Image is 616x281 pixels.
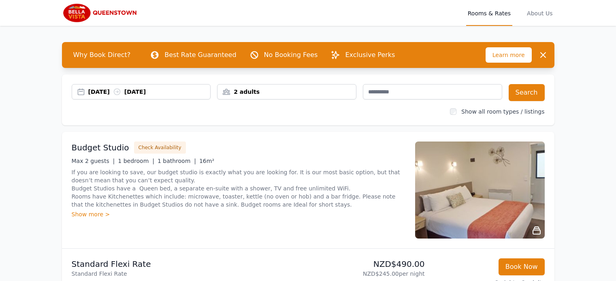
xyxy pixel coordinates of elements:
[72,158,115,164] span: Max 2 guests |
[311,270,425,278] p: NZD$245.00 per night
[134,142,186,154] button: Check Availability
[486,47,532,63] span: Learn more
[158,158,196,164] span: 1 bathroom |
[509,84,545,101] button: Search
[345,50,395,60] p: Exclusive Perks
[199,158,214,164] span: 16m²
[217,88,356,96] div: 2 adults
[72,270,305,278] p: Standard Flexi Rate
[264,50,318,60] p: No Booking Fees
[72,168,405,209] p: If you are looking to save, our budget studio is exactly what you are looking for. It is our most...
[164,50,236,60] p: Best Rate Guaranteed
[72,142,129,153] h3: Budget Studio
[499,258,545,275] button: Book Now
[72,210,405,218] div: Show more >
[118,158,154,164] span: 1 bedroom |
[88,88,211,96] div: [DATE] [DATE]
[311,258,425,270] p: NZD$490.00
[62,3,140,23] img: Bella Vista Queenstown
[461,108,544,115] label: Show all room types / listings
[72,258,305,270] p: Standard Flexi Rate
[67,47,137,63] span: Why Book Direct?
